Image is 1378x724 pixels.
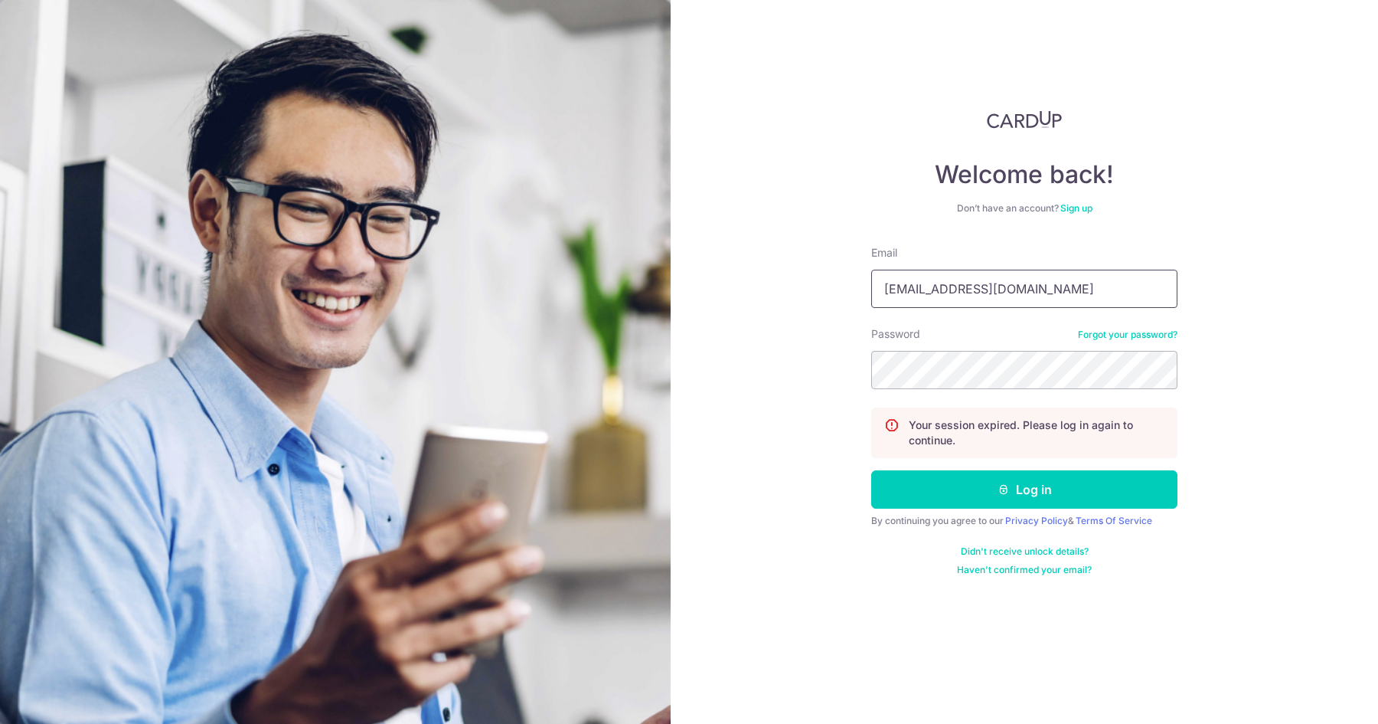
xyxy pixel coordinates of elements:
[871,202,1177,215] div: Don’t have an account?
[1078,329,1177,341] a: Forgot your password?
[961,545,1089,558] a: Didn't receive unlock details?
[871,515,1177,527] div: By continuing you agree to our &
[1005,515,1068,526] a: Privacy Policy
[1076,515,1152,526] a: Terms Of Service
[871,159,1177,190] h4: Welcome back!
[871,245,897,260] label: Email
[987,110,1062,129] img: CardUp Logo
[957,564,1092,576] a: Haven't confirmed your email?
[871,470,1177,509] button: Log in
[909,418,1164,448] p: Your session expired. Please log in again to continue.
[1060,202,1092,214] a: Sign up
[871,270,1177,308] input: Enter your Email
[871,326,920,342] label: Password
